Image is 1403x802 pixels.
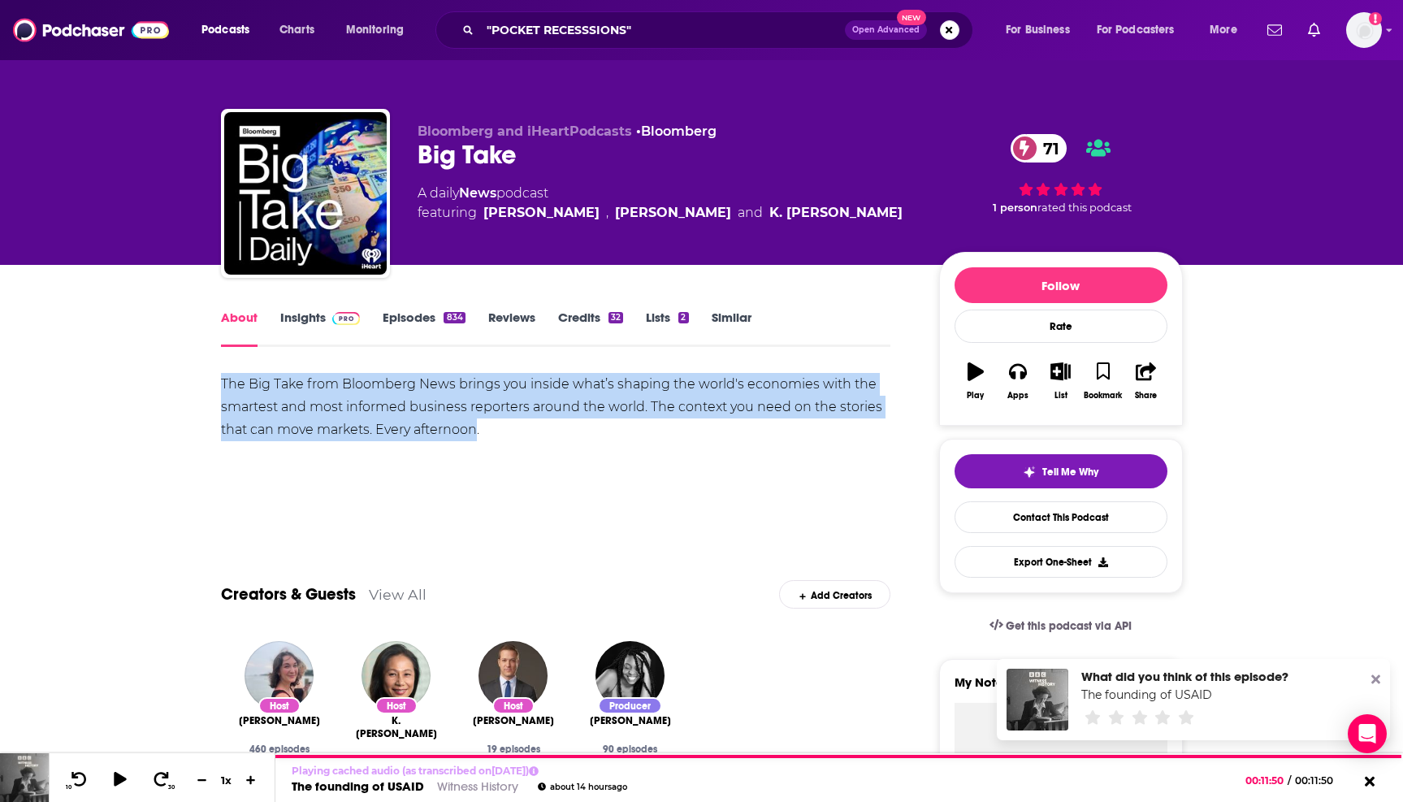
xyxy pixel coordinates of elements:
span: 00:11:50 [1245,774,1288,787]
img: Podchaser - Follow, Share and Rate Podcasts [13,15,169,46]
div: The Big Take from Bloomberg News brings you inside what’s shaping the world's economies with the ... [221,373,891,441]
svg: Add a profile image [1369,12,1382,25]
button: Show profile menu [1346,12,1382,48]
a: Get this podcast via API [976,606,1145,646]
img: Mo Barrow [595,641,665,710]
a: Episodes834 [383,310,465,347]
a: Creators & Guests [221,584,356,605]
span: Monitoring [346,19,404,41]
img: Big Take [224,112,387,275]
button: open menu [1198,17,1258,43]
button: Share [1124,352,1167,410]
a: Mo Barrow [590,714,671,727]
span: Get this podcast via API [1006,619,1132,633]
div: 71 1 personrated this podcast [939,124,1183,224]
a: Credits32 [558,310,623,347]
img: David Gura [478,641,548,710]
div: 460 episodes [234,743,325,755]
button: open menu [994,17,1090,43]
a: The founding of USAID [1081,687,1212,702]
span: [PERSON_NAME] [473,714,554,727]
div: Play [967,391,984,401]
a: The founding of USAID [292,778,424,794]
a: Reviews [488,310,535,347]
div: Apps [1007,391,1028,401]
a: K. Oanh Ha [351,714,442,740]
a: Lists2 [646,310,688,347]
a: About [221,310,258,347]
div: Share [1135,391,1157,401]
span: Podcasts [201,19,249,41]
a: Sarah Holder [483,203,600,223]
img: K. Oanh Ha [362,641,431,710]
span: Bloomberg and iHeartPodcasts [418,124,632,139]
span: 10 [66,784,71,791]
button: Open AdvancedNew [845,20,927,40]
div: 32 [608,312,623,323]
button: tell me why sparkleTell Me Why [955,454,1167,488]
a: Show notifications dropdown [1261,16,1288,44]
div: Host [375,697,418,714]
div: about 14 hours ago [538,782,627,791]
span: For Podcasters [1097,19,1175,41]
button: Bookmark [1082,352,1124,410]
div: 19 episodes [468,743,559,755]
button: Play [955,352,997,410]
span: [PERSON_NAME] [239,714,320,727]
span: rated this podcast [1037,202,1132,214]
img: Podchaser Pro [332,312,361,325]
span: Charts [279,19,314,41]
div: List [1054,391,1067,401]
div: Open Intercom Messenger [1348,714,1387,753]
span: For Business [1006,19,1070,41]
button: Apps [997,352,1039,410]
img: Sarah Holder [245,641,314,710]
input: Search podcasts, credits, & more... [480,17,845,43]
div: Host [492,697,535,714]
span: Logged in as Christina1234 [1346,12,1382,48]
div: Bookmark [1084,391,1122,401]
span: 71 [1027,134,1067,163]
div: Search podcasts, credits, & more... [451,11,989,49]
a: Show notifications dropdown [1301,16,1327,44]
button: open menu [335,17,425,43]
label: My Notes [955,674,1167,703]
a: David Gura [473,714,554,727]
a: Charts [269,17,324,43]
span: 1 person [993,202,1037,214]
span: , [606,203,608,223]
a: K. Oanh Ha [769,203,903,223]
button: open menu [190,17,271,43]
div: What did you think of this episode? [1081,669,1288,684]
span: 30 [168,784,175,791]
img: User Profile [1346,12,1382,48]
span: Tell Me Why [1042,466,1098,479]
span: • [636,124,717,139]
button: Export One-Sheet [955,546,1167,578]
img: The founding of USAID [1007,669,1068,730]
div: 834 [444,312,465,323]
button: open menu [1086,17,1198,43]
button: 10 [63,770,93,791]
span: More [1210,19,1237,41]
span: featuring [418,203,903,223]
a: Witness History [437,778,518,794]
span: / [1288,774,1291,787]
a: News [459,185,496,201]
a: Sarah Holder [239,714,320,727]
div: Add Creators [779,580,890,609]
a: InsightsPodchaser Pro [280,310,361,347]
div: Host [258,697,301,714]
img: tell me why sparkle [1023,466,1036,479]
a: Contact This Podcast [955,501,1167,533]
span: and [738,203,763,223]
a: 71 [1011,134,1067,163]
span: [PERSON_NAME] [590,714,671,727]
span: Open Advanced [852,26,920,34]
